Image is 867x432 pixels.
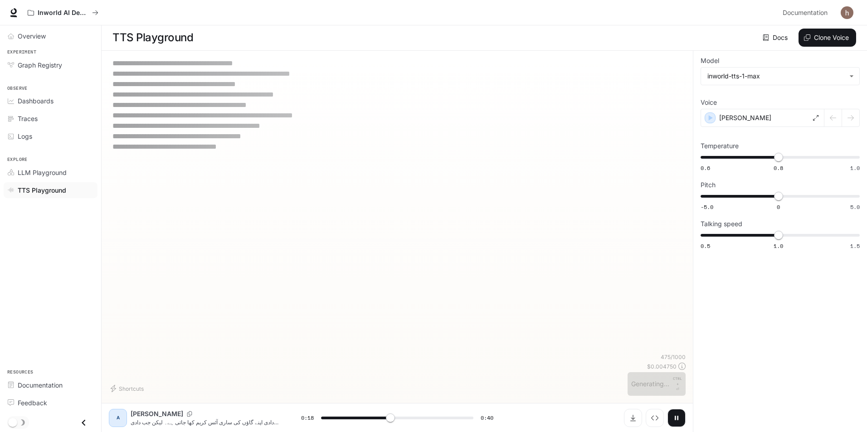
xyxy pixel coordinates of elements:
p: [PERSON_NAME] [719,113,771,122]
a: Docs [761,29,791,47]
div: inworld-tts-1-max [701,68,859,85]
p: [PERSON_NAME] [131,409,183,418]
span: -5.0 [701,203,713,211]
a: Overview [4,28,97,44]
button: Download audio [624,409,642,427]
p: Temperature [701,143,739,149]
span: 5.0 [850,203,860,211]
p: 475 / 1000 [661,353,686,361]
span: 0:18 [301,413,314,422]
button: Shortcuts [109,381,147,396]
div: inworld-tts-1-max [707,72,845,81]
p: Pitch [701,182,716,188]
p: Talking speed [701,221,742,227]
p: دادی اپنے گاؤں کی ساری آئس کریم کھا جاتی ہے۔ لیکن جب دادی کا غصہ ٹھنڈا نہیں ہوتا تو وہ بھینس پر چ... [131,418,279,426]
span: Documentation [783,7,828,19]
span: 0.8 [774,164,783,172]
a: LLM Playground [4,165,97,180]
img: User avatar [841,6,853,19]
button: Clone Voice [799,29,856,47]
span: TTS Playground [18,185,66,195]
span: 1.5 [850,242,860,250]
p: Inworld AI Demos [38,9,88,17]
button: User avatar [838,4,856,22]
span: 0.6 [701,164,710,172]
span: Dark mode toggle [8,417,17,427]
div: A [111,411,125,425]
a: Graph Registry [4,57,97,73]
span: Logs [18,131,32,141]
span: Traces [18,114,38,123]
a: Logs [4,128,97,144]
button: Close drawer [73,413,94,432]
span: Documentation [18,380,63,390]
h1: TTS Playground [112,29,193,47]
span: Feedback [18,398,47,408]
a: Documentation [779,4,834,22]
span: 1.0 [774,242,783,250]
button: Copy Voice ID [183,411,196,417]
span: LLM Playground [18,168,67,177]
span: 1.0 [850,164,860,172]
a: Dashboards [4,93,97,109]
span: 0 [777,203,780,211]
a: TTS Playground [4,182,97,198]
span: Overview [18,31,46,41]
span: Graph Registry [18,60,62,70]
p: Voice [701,99,717,106]
span: 0:40 [481,413,493,422]
button: All workspaces [24,4,102,22]
p: Model [701,58,719,64]
a: Feedback [4,395,97,411]
span: Dashboards [18,96,54,106]
button: Inspect [646,409,664,427]
a: Documentation [4,377,97,393]
span: 0.5 [701,242,710,250]
a: Traces [4,111,97,126]
p: $ 0.004750 [647,363,677,370]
